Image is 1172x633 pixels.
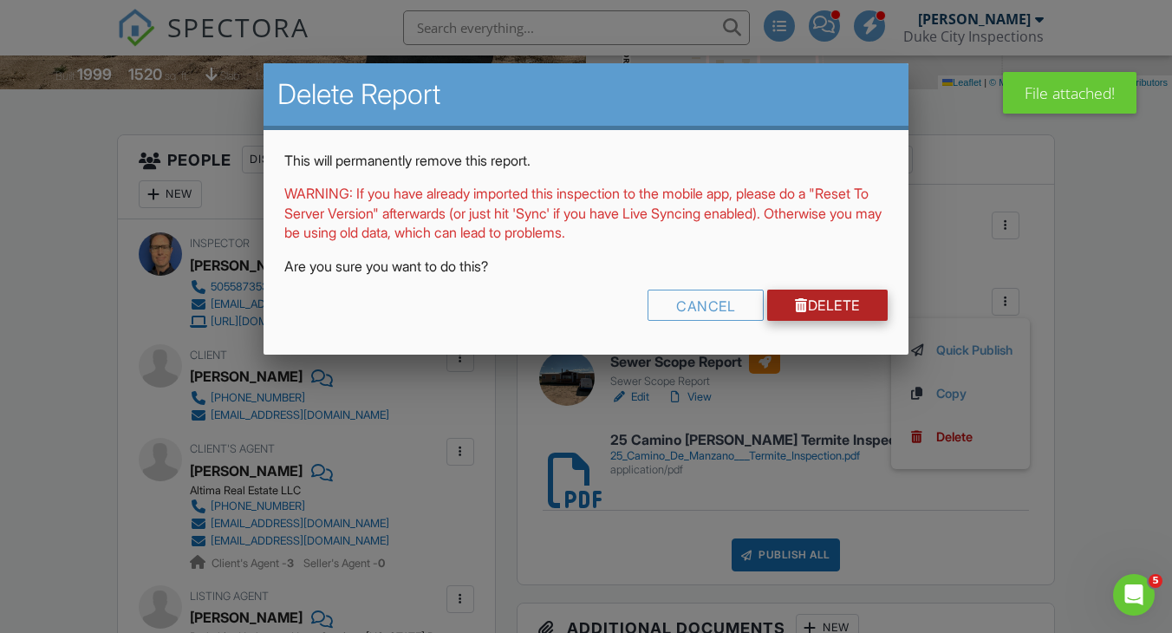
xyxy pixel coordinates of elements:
[1003,72,1136,114] div: File attached!
[1113,574,1155,616] iframe: Intercom live chat
[648,290,764,321] div: Cancel
[277,77,895,112] h2: Delete Report
[284,184,888,242] p: WARNING: If you have already imported this inspection to the mobile app, please do a "Reset To Se...
[767,290,888,321] a: Delete
[284,257,888,276] p: Are you sure you want to do this?
[1149,574,1162,588] span: 5
[284,151,888,170] p: This will permanently remove this report.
